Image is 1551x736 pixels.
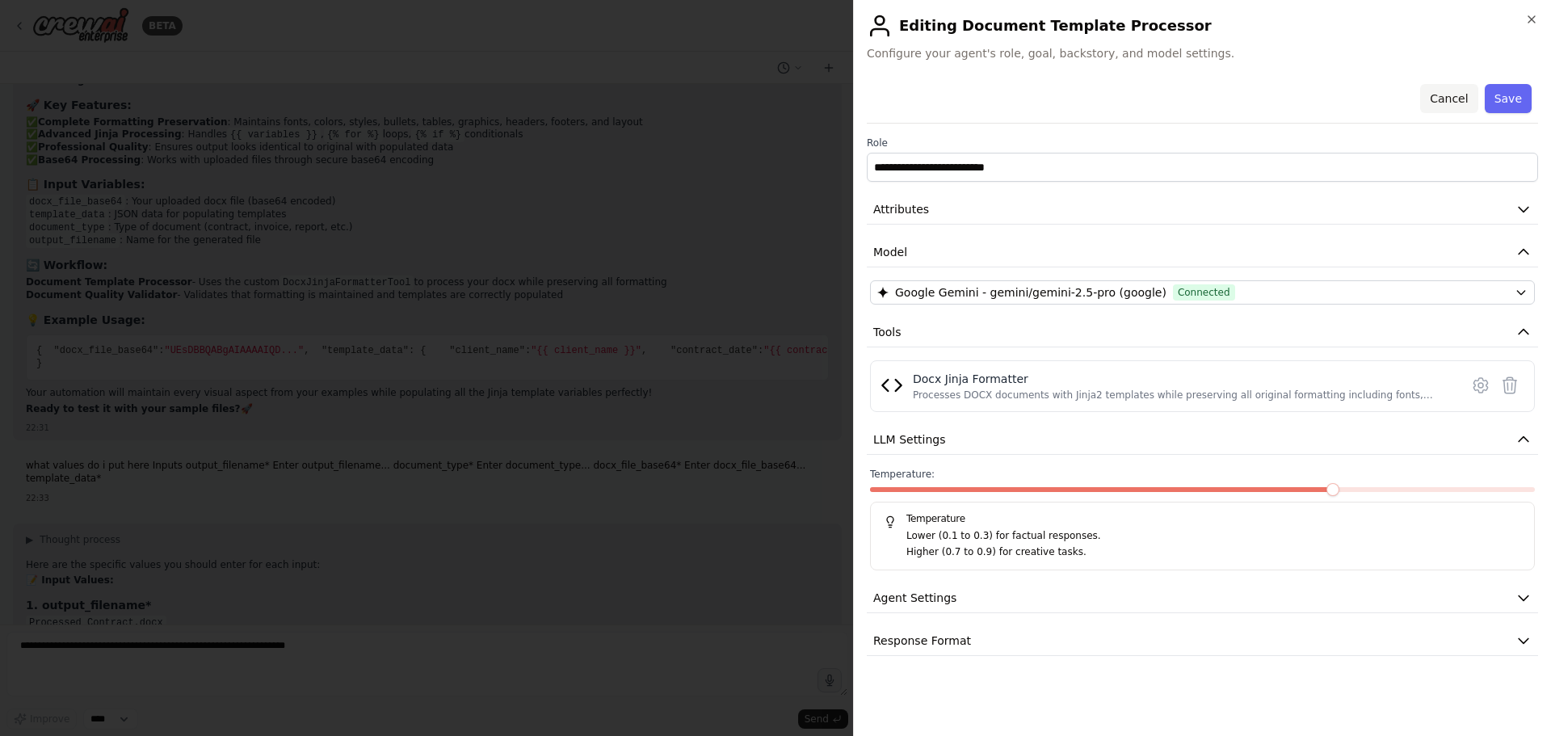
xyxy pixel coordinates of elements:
label: Role [867,137,1538,149]
span: Attributes [873,201,929,217]
span: Configure your agent's role, goal, backstory, and model settings. [867,45,1538,61]
span: Tools [873,324,902,340]
div: Docx Jinja Formatter [913,371,1450,387]
button: Agent Settings [867,583,1538,613]
span: Google Gemini - gemini/gemini-2.5-pro (google) [895,284,1166,301]
button: Google Gemini - gemini/gemini-2.5-pro (google)Connected [870,280,1535,305]
button: LLM Settings [867,425,1538,455]
button: Cancel [1420,84,1477,113]
span: Temperature: [870,468,935,481]
span: Response Format [873,633,971,649]
button: Tools [867,318,1538,347]
span: LLM Settings [873,431,946,448]
button: Response Format [867,626,1538,656]
button: Model [867,238,1538,267]
button: Configure tool [1466,371,1495,400]
p: Lower (0.1 to 0.3) for factual responses. [906,528,1521,545]
span: Model [873,244,907,260]
img: Docx Jinja Formatter [881,374,903,397]
span: Connected [1173,284,1235,301]
h5: Temperature [884,512,1521,525]
h2: Editing Document Template Processor [867,13,1538,39]
span: Agent Settings [873,590,956,606]
p: Higher (0.7 to 0.9) for creative tasks. [906,545,1521,561]
button: Attributes [867,195,1538,225]
div: Processes DOCX documents with Jinja2 templates while preserving all original formatting including... [913,389,1450,402]
button: Save [1485,84,1532,113]
button: Delete tool [1495,371,1524,400]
